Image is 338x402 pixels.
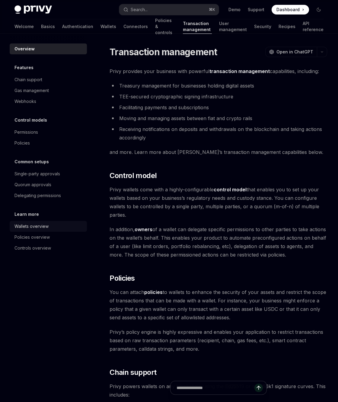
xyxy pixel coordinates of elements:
[100,19,116,34] a: Wallets
[209,68,270,74] strong: transaction management
[279,19,295,34] a: Recipes
[14,5,52,14] img: dark logo
[14,170,60,177] div: Single-party approvals
[214,187,247,193] a: control model
[254,384,263,392] button: Send message
[254,19,271,34] a: Security
[177,381,254,394] input: Ask a question...
[110,185,327,219] span: Privy wallets come with a highly-configurable that enables you to set up your wallets based on yo...
[119,4,219,15] button: Search...⌘K
[14,181,51,188] div: Quorum approvals
[155,19,176,34] a: Policies & controls
[14,45,35,53] div: Overview
[131,6,148,13] div: Search...
[183,19,212,34] a: Transaction management
[144,289,163,295] a: policies
[14,76,42,83] div: Chain support
[14,158,49,165] h5: Common setups
[110,67,327,75] span: Privy provides your business with powerful capabilities, including:
[110,171,157,180] span: Control model
[110,103,327,112] li: Facilitating payments and subscriptions
[265,47,317,57] button: Open in ChatGPT
[10,138,87,148] a: Policies
[110,81,327,90] li: Treasury management for businesses holding digital assets
[276,7,300,13] span: Dashboard
[219,19,247,34] a: User management
[276,49,313,55] span: Open in ChatGPT
[10,221,87,232] a: Wallets overview
[14,19,34,34] a: Welcome
[14,244,51,252] div: Controls overview
[10,179,87,190] a: Quorum approvals
[14,139,30,147] div: Policies
[303,19,324,34] a: API reference
[209,7,215,12] span: ⌘ K
[14,223,49,230] div: Wallets overview
[110,288,327,322] span: You can attach to wallets to enhance the security of your assets and restrict the scope of transa...
[10,96,87,107] a: Webhooks
[14,98,36,105] div: Webhooks
[14,116,47,124] h5: Control models
[110,328,327,353] span: Privy’s policy engine is highly expressive and enables your application to restrict transactions ...
[10,168,87,179] a: Single-party approvals
[110,92,327,101] li: TEE-secured cryptographic signing infrastructure
[123,19,148,34] a: Connectors
[110,114,327,123] li: Moving and managing assets between fiat and crypto rails
[110,368,156,377] span: Chain support
[14,211,39,218] h5: Learn more
[14,87,49,94] div: Gas management
[110,225,327,259] span: In addition, of a wallet can delegate specific permissions to other parties to take actions on th...
[10,43,87,54] a: Overview
[110,273,135,283] span: Policies
[228,7,241,13] a: Demo
[272,5,309,14] a: Dashboard
[10,190,87,201] a: Delegating permissions
[248,7,264,13] a: Support
[41,19,55,34] a: Basics
[10,127,87,138] a: Permissions
[314,5,324,14] button: Toggle dark mode
[10,232,87,243] a: Policies overview
[110,125,327,142] li: Receiving notifications on deposits and withdrawals on the blockchain and taking actions accordingly
[10,74,87,85] a: Chain support
[62,19,93,34] a: Authentication
[135,226,152,233] a: owners
[14,234,50,241] div: Policies overview
[10,243,87,254] a: Controls overview
[14,129,38,136] div: Permissions
[10,85,87,96] a: Gas management
[110,46,217,57] h1: Transaction management
[14,64,33,71] h5: Features
[14,192,61,199] div: Delegating permissions
[110,148,327,156] span: and more. Learn more about [PERSON_NAME]’s transaction management capabilities below.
